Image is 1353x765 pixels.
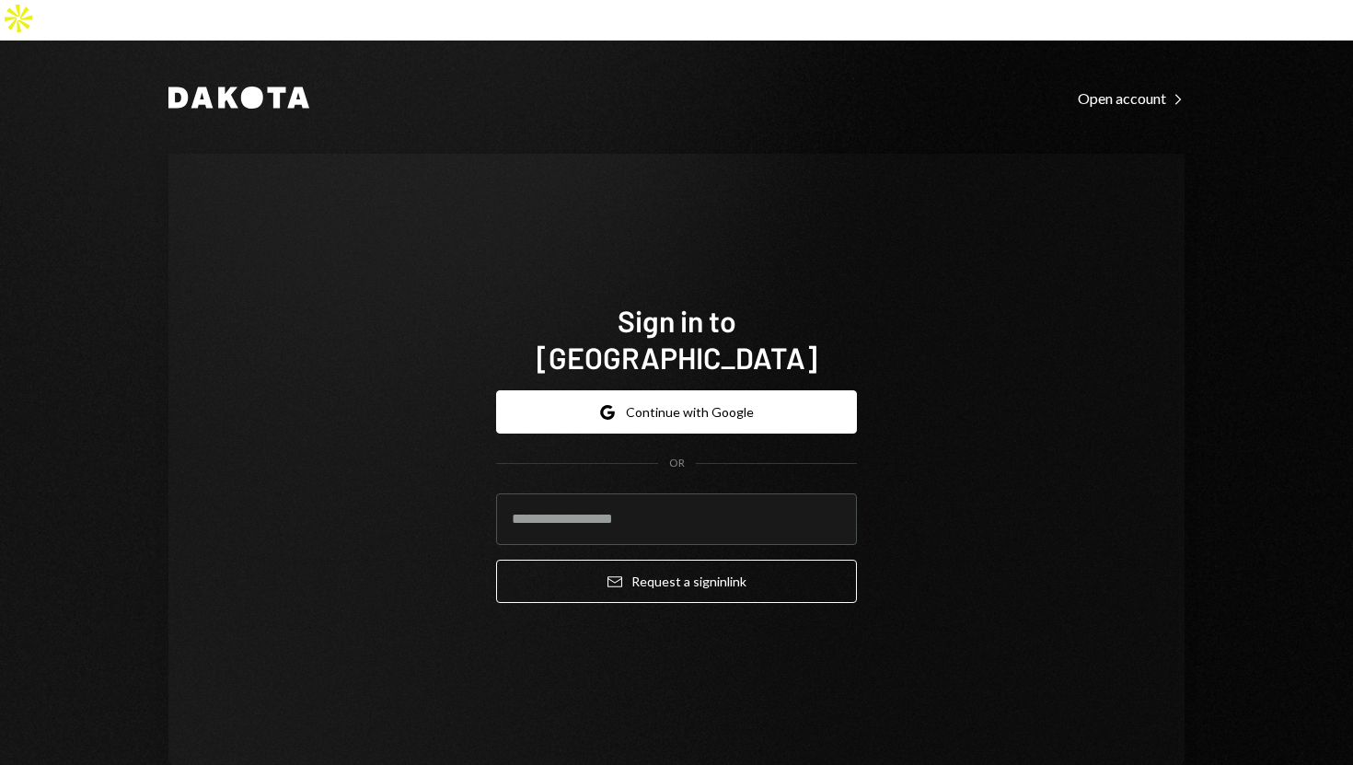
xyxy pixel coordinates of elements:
[496,560,857,603] button: Request a signinlink
[1078,87,1185,108] a: Open account
[496,302,857,376] h1: Sign in to [GEOGRAPHIC_DATA]
[496,390,857,434] button: Continue with Google
[1078,89,1185,108] div: Open account
[669,456,685,471] div: OR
